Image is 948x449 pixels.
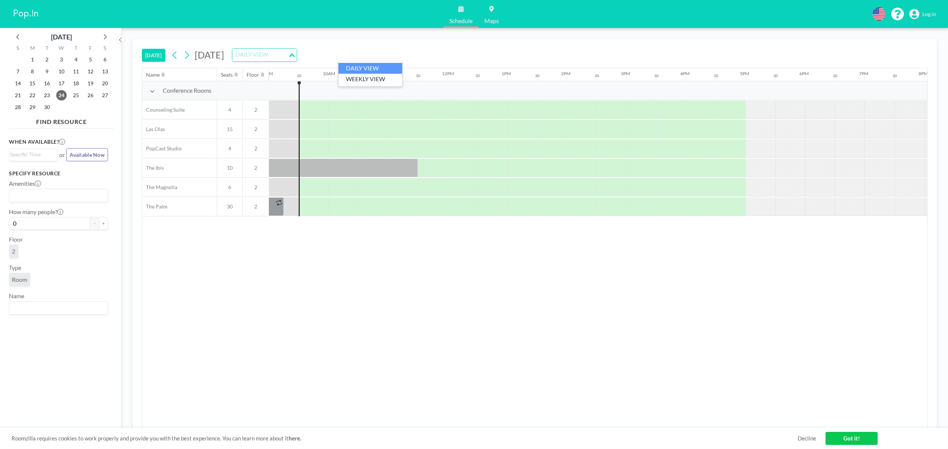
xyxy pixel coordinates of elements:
[195,49,224,60] span: [DATE]
[799,71,809,76] div: 6PM
[9,208,63,216] label: How many people?
[561,71,570,76] div: 2PM
[233,50,287,60] input: Search for option
[9,180,41,187] label: Amenities
[289,435,301,442] a: here.
[217,184,242,191] span: 6
[221,71,233,78] div: Seats
[66,148,108,161] button: Available Now
[338,63,402,74] li: DAILY VIEW
[502,71,511,76] div: 1PM
[142,184,177,191] span: The Magnolia
[246,71,259,78] div: Floor
[71,54,81,65] span: Thursday, September 4, 2025
[338,74,402,85] li: WEEKLY VIEW
[142,49,165,62] button: [DATE]
[98,44,112,54] div: S
[825,432,878,445] a: Got it!
[56,78,67,89] span: Wednesday, September 17, 2025
[484,18,499,24] span: Maps
[85,66,96,77] span: Friday, September 12, 2025
[475,73,480,78] div: 30
[13,90,23,101] span: Sunday, September 21, 2025
[42,90,52,101] span: Tuesday, September 23, 2025
[42,78,52,89] span: Tuesday, September 16, 2025
[323,71,335,76] div: 10AM
[893,73,897,78] div: 30
[12,248,15,255] span: 2
[13,78,23,89] span: Sunday, September 14, 2025
[9,170,108,177] h3: Specify resource
[71,66,81,77] span: Thursday, September 11, 2025
[85,54,96,65] span: Friday, September 5, 2025
[56,90,67,101] span: Wednesday, September 24, 2025
[142,126,165,133] span: Las Olas
[146,71,160,78] div: Name
[12,7,40,22] img: organization-logo
[798,435,816,442] a: Decline
[922,11,936,17] span: Log in
[416,73,420,78] div: 30
[909,9,936,19] a: Log in
[85,78,96,89] span: Friday, September 19, 2025
[11,44,25,54] div: S
[217,106,242,113] span: 4
[10,150,53,159] input: Search for option
[9,236,23,243] label: Floor
[27,90,38,101] span: Monday, September 22, 2025
[27,66,38,77] span: Monday, September 8, 2025
[442,71,454,76] div: 12PM
[27,54,38,65] span: Monday, September 1, 2025
[859,71,868,76] div: 7PM
[9,115,114,125] h4: FIND RESOURCE
[100,90,110,101] span: Saturday, September 27, 2025
[297,73,301,78] div: 30
[13,102,23,112] span: Sunday, September 28, 2025
[51,32,72,42] div: [DATE]
[654,73,659,78] div: 30
[142,203,168,210] span: The Palm
[90,217,99,230] button: -
[42,102,52,112] span: Tuesday, September 30, 2025
[83,44,98,54] div: F
[40,44,54,54] div: T
[217,203,242,210] span: 30
[621,71,630,76] div: 3PM
[71,78,81,89] span: Thursday, September 18, 2025
[13,66,23,77] span: Sunday, September 7, 2025
[9,264,21,271] label: Type
[773,73,778,78] div: 30
[9,149,57,160] div: Search for option
[10,303,104,313] input: Search for option
[10,191,104,200] input: Search for option
[71,90,81,101] span: Thursday, September 25, 2025
[12,435,798,442] span: Roomzilla requires cookies to work properly and provide you with the best experience. You can lea...
[54,44,69,54] div: W
[142,106,185,113] span: Counseling Suite
[100,78,110,89] span: Saturday, September 20, 2025
[740,71,749,76] div: 5PM
[243,126,269,133] span: 2
[217,165,242,171] span: 10
[142,165,164,171] span: The Ibis
[100,54,110,65] span: Saturday, September 6, 2025
[27,78,38,89] span: Monday, September 15, 2025
[217,126,242,133] span: 15
[833,73,837,78] div: 30
[243,165,269,171] span: 2
[25,44,40,54] div: M
[714,73,718,78] div: 30
[27,102,38,112] span: Monday, September 29, 2025
[919,71,928,76] div: 8PM
[243,203,269,210] span: 2
[69,44,83,54] div: T
[163,87,211,94] span: Conference Rooms
[59,151,65,159] span: or
[535,73,540,78] div: 30
[9,302,108,314] div: Search for option
[142,145,182,152] span: PopCast Studio
[56,54,67,65] span: Wednesday, September 3, 2025
[99,217,108,230] button: +
[243,184,269,191] span: 2
[100,66,110,77] span: Saturday, September 13, 2025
